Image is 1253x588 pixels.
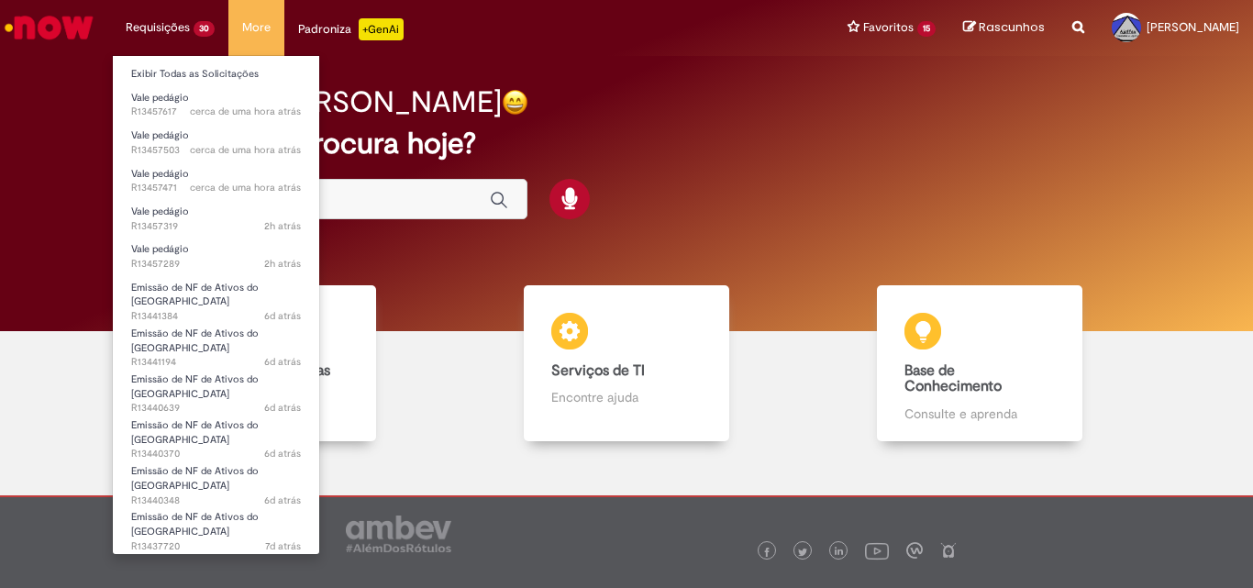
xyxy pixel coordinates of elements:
[113,164,319,198] a: Aberto R13457471 : Vale pedágio
[1147,19,1239,35] span: [PERSON_NAME]
[113,126,319,160] a: Aberto R13457503 : Vale pedágio
[126,18,190,37] span: Requisições
[190,181,301,194] span: cerca de uma hora atrás
[264,257,301,271] time: 28/08/2025 11:41:01
[113,64,319,84] a: Exibir Todas as Solicitações
[131,257,301,272] span: R13457289
[963,19,1045,37] a: Rascunhos
[131,510,259,538] span: Emissão de NF de Ativos do [GEOGRAPHIC_DATA]
[131,219,301,234] span: R13457319
[264,309,301,323] time: 22/08/2025 21:03:22
[264,401,301,415] span: 6d atrás
[113,553,319,587] a: Aberto R13437175 : Compensação Interna
[131,494,301,508] span: R13440348
[113,239,319,273] a: Aberto R13457289 : Vale pedágio
[502,89,528,116] img: happy-face.png
[131,181,301,195] span: R13457471
[113,416,319,455] a: Aberto R13440370 : Emissão de NF de Ativos do ASVD
[112,55,320,555] ul: Requisições
[904,361,1002,396] b: Base de Conhecimento
[131,401,301,416] span: R13440639
[131,105,301,119] span: R13457617
[113,202,319,236] a: Aberto R13457319 : Vale pedágio
[264,355,301,369] time: 22/08/2025 17:55:31
[131,167,189,181] span: Vale pedágio
[190,143,301,157] span: cerca de uma hora atrás
[835,547,844,558] img: logo_footer_linkedin.png
[113,461,319,501] a: Aberto R13440348 : Emissão de NF de Ativos do ASVD
[131,242,189,256] span: Vale pedágio
[131,418,259,447] span: Emissão de NF de Ativos do [GEOGRAPHIC_DATA]
[264,309,301,323] span: 6d atrás
[264,219,301,233] time: 28/08/2025 11:44:32
[131,91,189,105] span: Vale pedágio
[798,548,807,557] img: logo_footer_twitter.png
[113,507,319,547] a: Aberto R13437720 : Emissão de NF de Ativos do ASVD
[2,9,96,46] img: ServiceNow
[130,128,1123,160] h2: O que você procura hoje?
[804,285,1157,441] a: Base de Conhecimento Consulte e aprenda
[940,542,957,559] img: logo_footer_naosei.png
[264,401,301,415] time: 22/08/2025 15:58:11
[265,539,301,553] time: 21/08/2025 17:16:33
[96,285,449,441] a: Catálogo de Ofertas Abra uma solicitação
[264,355,301,369] span: 6d atrás
[917,21,936,37] span: 15
[551,361,645,380] b: Serviços de TI
[113,278,319,317] a: Aberto R13441384 : Emissão de NF de Ativos do ASVD
[906,542,923,559] img: logo_footer_workplace.png
[131,464,259,493] span: Emissão de NF de Ativos do [GEOGRAPHIC_DATA]
[131,128,189,142] span: Vale pedágio
[131,281,259,309] span: Emissão de NF de Ativos do [GEOGRAPHIC_DATA]
[551,388,702,406] p: Encontre ajuda
[264,494,301,507] time: 22/08/2025 15:08:58
[113,88,319,122] a: Aberto R13457617 : Vale pedágio
[264,447,301,460] time: 22/08/2025 15:12:48
[131,355,301,370] span: R13441194
[131,372,259,401] span: Emissão de NF de Ativos do [GEOGRAPHIC_DATA]
[264,257,301,271] span: 2h atrás
[359,18,404,40] p: +GenAi
[113,370,319,409] a: Aberto R13440639 : Emissão de NF de Ativos do ASVD
[131,327,259,355] span: Emissão de NF de Ativos do [GEOGRAPHIC_DATA]
[264,494,301,507] span: 6d atrás
[194,21,215,37] span: 30
[113,324,319,363] a: Aberto R13441194 : Emissão de NF de Ativos do ASVD
[762,548,771,557] img: logo_footer_facebook.png
[904,405,1055,423] p: Consulte e aprenda
[131,205,189,218] span: Vale pedágio
[131,143,301,158] span: R13457503
[346,516,451,552] img: logo_footer_ambev_rotulo_gray.png
[979,18,1045,36] span: Rascunhos
[190,105,301,118] span: cerca de uma hora atrás
[865,538,889,562] img: logo_footer_youtube.png
[242,18,271,37] span: More
[131,447,301,461] span: R13440370
[298,18,404,40] div: Padroniza
[264,447,301,460] span: 6d atrás
[863,18,914,37] span: Favoritos
[264,219,301,233] span: 2h atrás
[131,539,301,554] span: R13437720
[265,539,301,553] span: 7d atrás
[131,309,301,324] span: R13441384
[449,285,803,441] a: Serviços de TI Encontre ajuda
